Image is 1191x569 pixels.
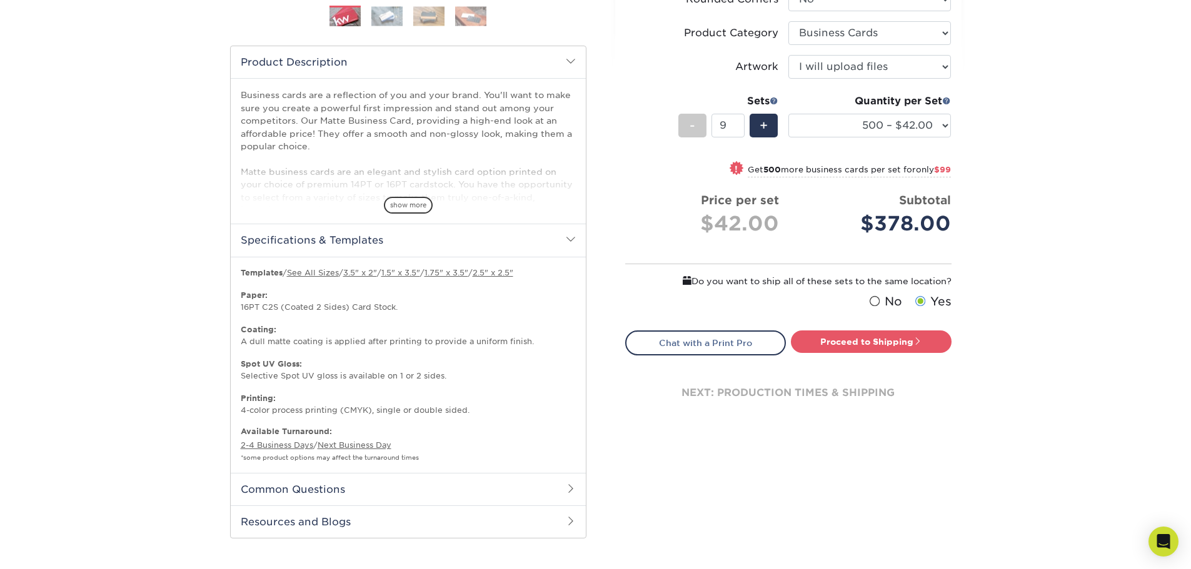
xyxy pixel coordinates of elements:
div: $378.00 [798,209,951,239]
img: Business Cards 02 [371,6,403,26]
p: Business cards are a reflection of you and your brand. You'll want to make sure you create a powe... [241,89,576,267]
span: only [916,165,951,174]
a: 1.5" x 3.5" [381,268,420,277]
label: Yes [912,293,952,310]
a: Chat with a Print Pro [625,330,786,355]
small: Get more business cards per set for [748,165,951,177]
div: Do you want to ship all of these sets to the same location? [625,274,952,288]
img: Business Cards 03 [413,6,445,26]
b: Templates [241,268,283,277]
strong: Spot UV Gloss: [241,359,302,369]
h2: Product Description [231,46,586,78]
span: + [760,116,768,135]
div: Sets [678,94,778,109]
span: show more [384,197,433,214]
img: Business Cards 01 [329,1,361,32]
strong: 500 [763,165,781,174]
a: 1.75" x 3.5" [425,268,468,277]
a: See All Sizes [287,268,339,277]
div: $42.00 [635,209,779,239]
div: Open Intercom Messenger [1148,527,1178,557]
h2: Resources and Blogs [231,505,586,538]
h2: Specifications & Templates [231,224,586,256]
strong: Coating: [241,325,276,334]
span: - [690,116,695,135]
div: Product Category [684,26,778,41]
b: Available Turnaround: [241,427,332,436]
small: *some product options may affect the turnaround times [241,454,419,461]
p: / / / / / 16PT C2S (Coated 2 Sides) Card Stock. A dull matte coating is applied after printing to... [241,267,576,416]
label: No [867,293,902,310]
div: next: production times & shipping [625,355,952,430]
div: Quantity per Set [788,94,951,109]
strong: Subtotal [899,193,951,207]
a: 3.5" x 2" [343,268,377,277]
strong: Paper: [241,290,268,300]
span: $99 [934,165,951,174]
strong: Price per set [701,193,779,207]
p: / [241,426,576,463]
strong: Printing: [241,393,276,403]
a: Proceed to Shipping [791,330,952,353]
span: ! [735,162,738,176]
img: Business Cards 04 [455,6,486,26]
a: 2.5" x 2.5" [473,268,513,277]
div: Artwork [735,59,778,74]
h2: Common Questions [231,473,586,505]
a: 2-4 Business Days [241,440,313,450]
a: Next Business Day [318,440,391,450]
